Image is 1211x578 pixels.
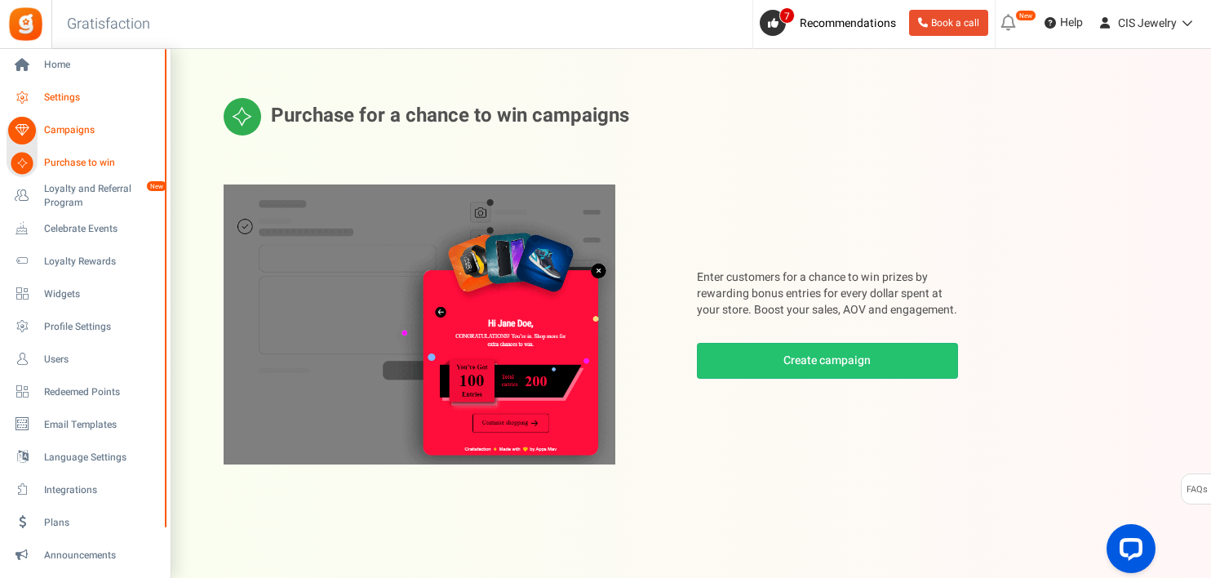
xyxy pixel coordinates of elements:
[44,320,158,334] span: Profile Settings
[7,117,163,144] a: Campaigns
[7,541,163,569] a: Announcements
[7,51,163,79] a: Home
[44,91,158,104] span: Settings
[44,287,158,301] span: Widgets
[779,7,795,24] span: 7
[44,222,158,236] span: Celebrate Events
[44,156,158,170] span: Purchase to win
[1015,10,1036,21] em: New
[7,149,163,177] a: Purchase to win
[1056,15,1083,31] span: Help
[7,247,163,275] a: Loyalty Rewards
[7,411,163,438] a: Email Templates
[44,483,158,497] span: Integrations
[697,343,958,379] a: Create campaign
[7,378,163,406] a: Redeemed Points
[44,58,158,72] span: Home
[7,6,44,42] img: Gratisfaction
[909,10,988,36] a: Book a call
[44,123,158,137] span: Campaigns
[1118,15,1177,32] span: CIS Jewelry
[7,280,163,308] a: Widgets
[7,182,163,210] a: Loyalty and Referral Program New
[271,101,629,130] span: Purchase for a chance to win campaigns
[7,84,163,112] a: Settings
[44,451,158,465] span: Language Settings
[44,182,163,210] span: Loyalty and Referral Program
[44,549,158,562] span: Announcements
[1186,474,1208,505] span: FAQs
[7,313,163,340] a: Profile Settings
[44,255,158,269] span: Loyalty Rewards
[7,509,163,536] a: Plans
[1038,10,1089,36] a: Help
[146,180,167,192] em: New
[800,15,896,32] span: Recommendations
[7,443,163,471] a: Language Settings
[7,215,163,242] a: Celebrate Events
[760,10,903,36] a: 7 Recommendations
[224,185,615,465] img: Purchase Campaigns
[44,516,158,530] span: Plans
[7,476,163,504] a: Integrations
[697,269,958,318] p: Enter customers for a chance to win prizes by rewarding bonus entries for every dollar spent at y...
[44,385,158,399] span: Redeemed Points
[7,345,163,373] a: Users
[44,418,158,432] span: Email Templates
[44,353,158,367] span: Users
[49,8,168,41] h3: Gratisfaction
